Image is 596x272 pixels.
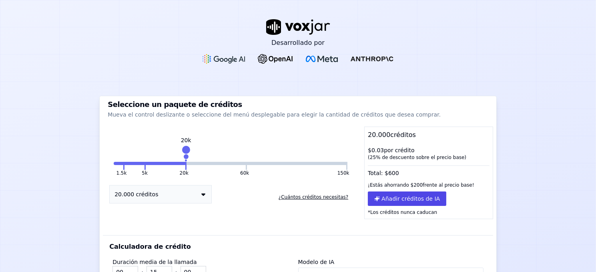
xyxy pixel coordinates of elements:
[203,54,245,64] img: Logotipo de Google Gemini
[368,147,371,153] font: $
[368,182,413,188] font: ¡Estás ahorrando $
[368,170,388,176] font: Total: $
[142,170,148,176] button: 5k
[114,191,158,197] font: 20.000 créditos
[266,19,330,35] img: logotipo de voxjar
[413,182,423,188] font: 200
[368,210,437,215] font: *Los créditos nunca caducan
[423,182,474,188] font: frente al precio base!
[381,195,440,202] font: Añadir créditos de IA
[368,131,390,139] font: 20.000
[368,191,446,206] button: Añadir créditos de IA
[388,170,399,176] font: 600
[181,137,191,143] font: 20k
[180,170,189,176] button: 20k
[368,155,370,160] font: (
[187,162,246,165] button: 60k
[240,170,249,176] button: 60k
[109,185,212,203] button: 20.000 créditos
[108,100,242,109] font: Seleccione un paquete de créditos
[116,170,126,176] button: 1.5k
[390,131,416,139] font: créditos
[109,243,191,250] font: Calculadora de crédito
[146,162,185,165] button: 20k
[370,155,376,160] font: 25
[384,147,414,153] font: por crédito
[298,259,335,265] font: Modelo de IA
[376,155,466,160] font: % de descuento sobre el precio base)
[271,39,325,46] font: Desarrollado por
[371,147,384,153] font: 0.03
[337,170,349,176] button: 150k
[306,56,337,62] img: Meta Logotipo
[279,194,348,200] font: ¿Cuántos créditos necesitas?
[247,162,346,165] button: 150k
[114,162,124,165] button: 1.5k
[112,259,197,265] font: Duración media de la llamada
[124,162,144,165] button: 5k
[258,54,293,64] img: Logotipo de OpenAI
[108,111,441,118] font: Mueva el control deslizante o seleccione del menú desplegable para elegir la cantidad de créditos...
[275,191,351,203] button: ¿Cuántos créditos necesitas?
